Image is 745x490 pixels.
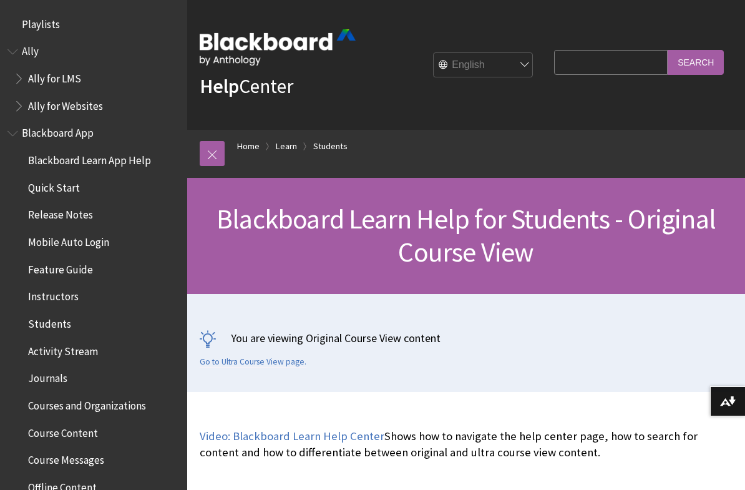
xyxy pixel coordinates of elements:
[434,53,533,78] select: Site Language Selector
[200,74,293,99] a: HelpCenter
[28,259,93,276] span: Feature Guide
[200,429,384,444] a: Video: Blackboard Learn Help Center
[28,232,109,248] span: Mobile Auto Login
[28,423,98,439] span: Course Content
[28,450,104,467] span: Course Messages
[668,50,724,74] input: Search
[7,14,180,35] nav: Book outline for Playlists
[22,14,60,31] span: Playlists
[28,287,79,303] span: Instructors
[313,139,348,154] a: Students
[28,205,93,222] span: Release Notes
[28,341,98,358] span: Activity Stream
[237,139,260,154] a: Home
[28,395,146,412] span: Courses and Organizations
[28,368,67,385] span: Journals
[28,96,103,112] span: Ally for Websites
[28,150,151,167] span: Blackboard Learn App Help
[276,139,297,154] a: Learn
[200,356,306,368] a: Go to Ultra Course View page.
[200,74,239,99] strong: Help
[28,313,71,330] span: Students
[200,330,733,346] p: You are viewing Original Course View content
[217,202,716,269] span: Blackboard Learn Help for Students - Original Course View
[22,123,94,140] span: Blackboard App
[200,428,733,461] p: Shows how to navigate the help center page, how to search for content and how to differentiate be...
[28,68,81,85] span: Ally for LMS
[7,41,180,117] nav: Book outline for Anthology Ally Help
[28,177,80,194] span: Quick Start
[200,29,356,66] img: Blackboard by Anthology
[22,41,39,58] span: Ally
